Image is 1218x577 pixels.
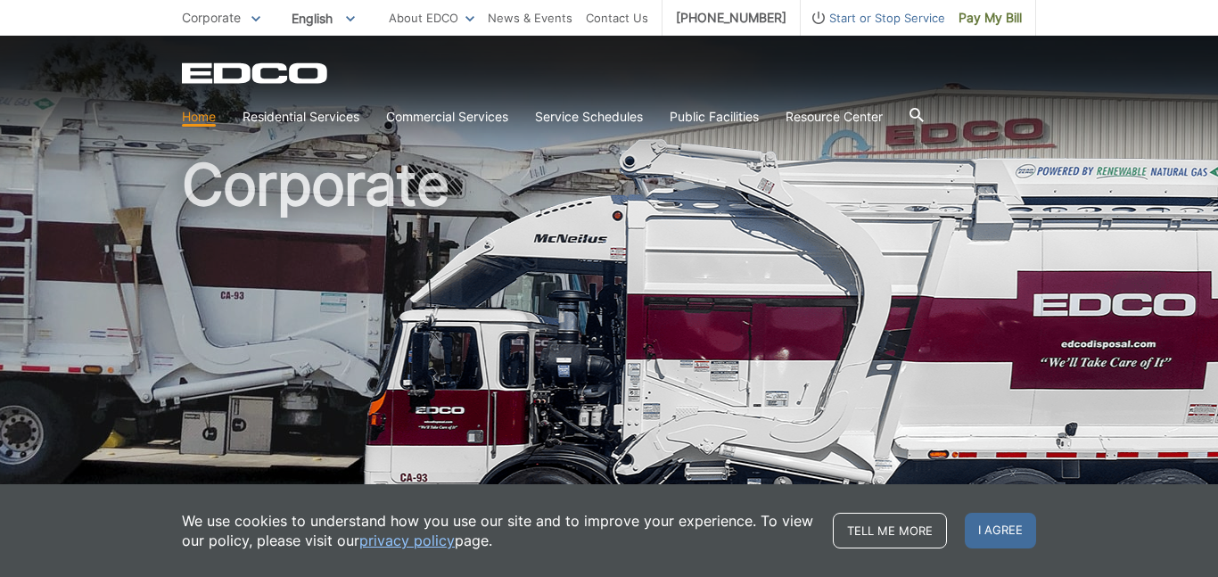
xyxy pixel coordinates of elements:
[786,107,883,127] a: Resource Center
[182,62,330,84] a: EDCD logo. Return to the homepage.
[833,513,947,548] a: Tell me more
[535,107,643,127] a: Service Schedules
[359,531,455,550] a: privacy policy
[959,8,1022,28] span: Pay My Bill
[182,107,216,127] a: Home
[389,8,474,28] a: About EDCO
[965,513,1036,548] span: I agree
[182,511,815,550] p: We use cookies to understand how you use our site and to improve your experience. To view our pol...
[182,156,1036,548] h1: Corporate
[182,10,241,25] span: Corporate
[670,107,759,127] a: Public Facilities
[586,8,648,28] a: Contact Us
[386,107,508,127] a: Commercial Services
[278,4,368,33] span: English
[488,8,572,28] a: News & Events
[243,107,359,127] a: Residential Services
